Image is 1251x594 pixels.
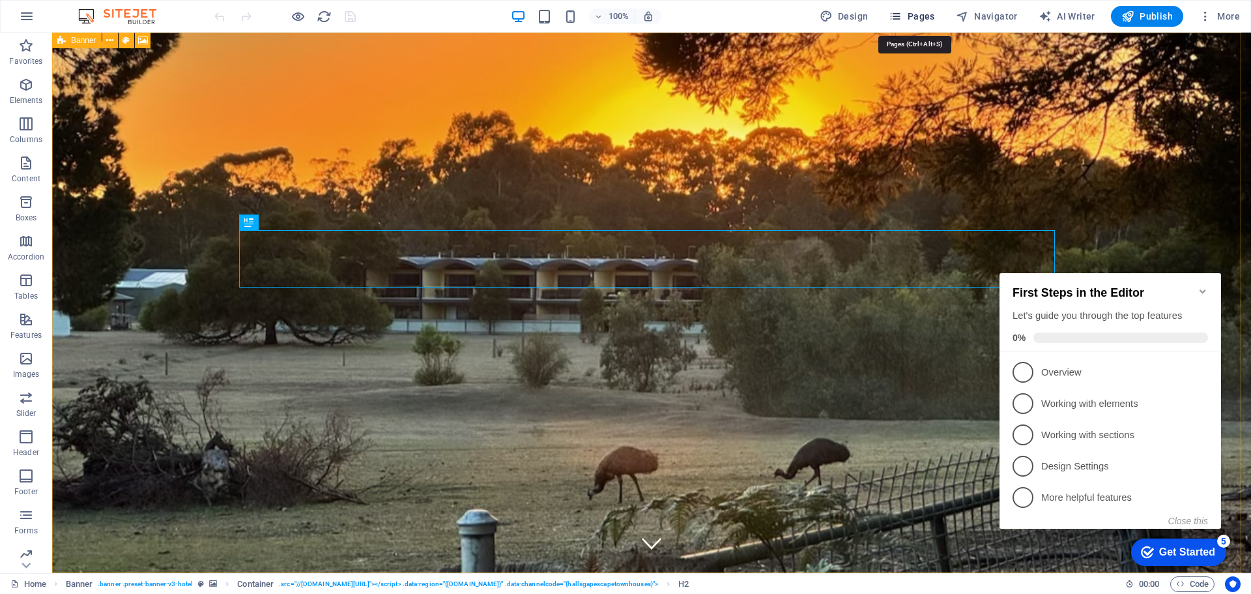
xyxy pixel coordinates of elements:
[16,213,37,223] p: Boxes
[137,284,232,312] div: Get Started 5 items remaining, 0% complete
[10,330,42,340] p: Features
[14,526,38,536] p: Forms
[889,10,934,23] span: Pages
[13,447,39,458] p: Header
[98,576,193,592] span: . banner .preset-banner-v3-hotel
[5,196,227,228] li: Design Settings
[1033,6,1100,27] button: AI Writer
[951,6,1023,27] button: Navigator
[47,174,203,188] p: Working with sections
[13,369,40,379] p: Images
[10,134,42,145] p: Columns
[66,576,93,592] span: Click to select. Double-click to edit
[198,580,204,587] i: This element is a customizable preset
[223,280,236,293] div: 5
[1111,6,1183,27] button: Publish
[1125,576,1160,592] h6: Session time
[1199,10,1240,23] span: More
[1039,10,1095,23] span: AI Writer
[203,32,214,42] div: Minimize checklist
[1139,576,1159,592] span: 00 00
[956,10,1018,23] span: Navigator
[18,78,39,89] span: 0%
[71,37,96,44] span: Banner
[66,576,689,592] nav: breadcrumb
[1194,6,1245,27] button: More
[12,173,40,184] p: Content
[589,8,635,24] button: 100%
[5,228,227,259] li: More helpful features
[209,580,217,587] i: This element contains a background
[47,205,203,219] p: Design Settings
[884,6,940,27] button: Pages
[820,10,869,23] span: Design
[1148,579,1150,589] span: :
[5,102,227,134] li: Overview
[279,576,658,592] span: . src="//[DOMAIN_NAME][URL]"></script> .data-region="{[DOMAIN_NAME]}" .data-channelcode="{hallsga...
[1176,576,1209,592] span: Code
[75,8,173,24] img: Editor Logo
[1170,576,1215,592] button: Code
[678,576,689,592] span: Click to select. Double-click to edit
[165,292,221,304] div: Get Started
[814,6,874,27] button: Design
[18,32,214,46] h2: First Steps in the Editor
[47,111,203,125] p: Overview
[642,10,654,22] i: On resize automatically adjust zoom level to fit chosen device.
[10,95,43,106] p: Elements
[814,6,874,27] div: Design (Ctrl+Alt+Y)
[609,8,629,24] h6: 100%
[316,8,332,24] button: reload
[1121,10,1173,23] span: Publish
[18,55,214,68] div: Let's guide you through the top features
[47,143,203,156] p: Working with elements
[5,134,227,165] li: Working with elements
[14,291,38,301] p: Tables
[5,165,227,196] li: Working with sections
[9,56,42,67] p: Favorites
[237,576,274,592] span: Click to select. Double-click to edit
[47,237,203,250] p: More helpful features
[14,486,38,497] p: Footer
[10,576,46,592] a: Click to cancel selection. Double-click to open Pages
[16,408,36,419] p: Slider
[1225,576,1241,592] button: Usercentrics
[8,252,44,262] p: Accordion
[174,261,214,272] button: Close this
